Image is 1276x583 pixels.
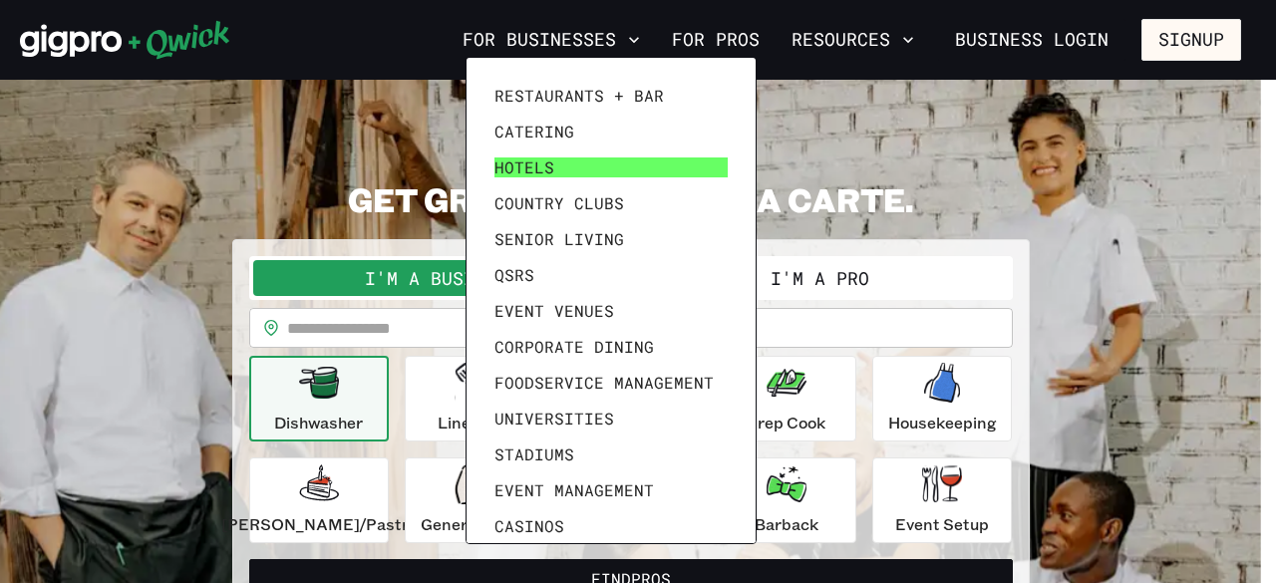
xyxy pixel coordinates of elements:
[494,122,574,142] span: Catering
[494,86,664,106] span: Restaurants + Bar
[494,229,624,249] span: Senior Living
[494,337,654,357] span: Corporate Dining
[494,265,534,285] span: QSRs
[494,193,624,213] span: Country Clubs
[494,301,614,321] span: Event Venues
[494,444,574,464] span: Stadiums
[494,480,654,500] span: Event Management
[494,409,614,429] span: Universities
[494,373,714,393] span: Foodservice Management
[494,516,564,536] span: Casinos
[494,157,554,177] span: Hotels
